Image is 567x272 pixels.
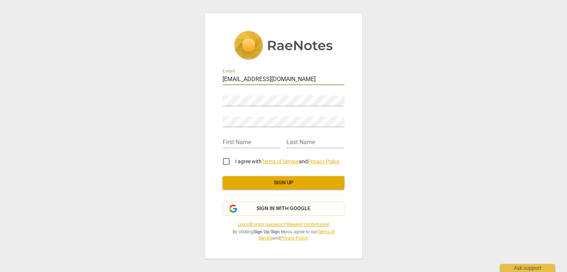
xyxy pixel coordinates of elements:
[262,158,299,164] a: Terms of Service
[223,69,235,74] label: E-mail
[258,229,335,241] a: Terms of Service
[234,31,333,61] img: 5ac2273c67554f335776073100b6d88f.svg
[500,264,555,272] div: Ask support
[223,202,344,216] button: Sign in with Google
[223,229,344,241] span: By clicking / you agree to our and .
[280,236,308,241] a: Privacy Policy
[251,222,287,227] a: Forgot password?
[223,222,344,228] span: | |
[271,229,285,234] b: Sign In
[223,176,344,189] button: Sign up
[235,158,340,164] span: I agree with and
[254,229,269,234] b: Sign Up
[257,205,310,212] span: Sign in with Google
[308,158,340,164] a: Privacy Policy
[228,179,339,186] span: Sign up
[238,222,250,227] a: Log in
[288,222,330,227] a: Resend confirmation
